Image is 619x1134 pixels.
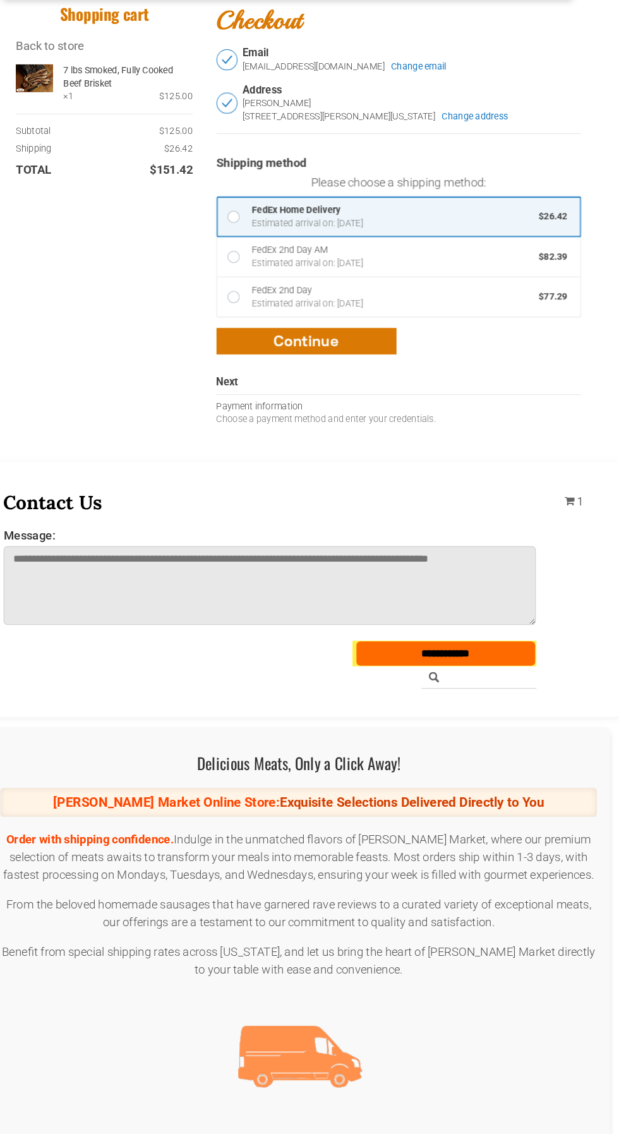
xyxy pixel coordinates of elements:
div: Breadcrumbs [38,36,208,52]
h2: Checkout [231,4,581,35]
span: 1 [578,476,584,488]
button: Continue [231,315,404,341]
div: Estimated arrival on: [DATE] [265,208,527,221]
td: Total [38,155,108,171]
a: Change email [399,58,452,71]
td: Subtotal [38,120,122,138]
span: $125.00 [176,121,208,131]
div: Estimated arrival on: [DATE] [265,286,527,298]
div: Estimated arrival on: [DATE] [265,247,527,260]
div: FedEx Home Delivery [265,196,534,208]
label: Message: [26,508,538,521]
div: Shipping method [231,149,581,164]
a: 7 lbs Smoked, Fully Cooked Beef Brisket [83,62,208,87]
h1: Shopping cart [38,4,208,23]
div: Payment information [231,385,581,397]
div: Address [256,80,581,93]
div: $77.29 [540,279,568,292]
div: × 1 [83,87,93,99]
p: Benefit from special shipping rates across [US_STATE], and let us bring the heart of [PERSON_NAME... [23,906,596,940]
div: [EMAIL_ADDRESS][DOMAIN_NAME] [256,58,392,71]
h3: Contact Us [25,471,538,495]
div: Choose a payment method and enter your credentials. [231,397,581,409]
div: $125.00 [93,87,208,99]
strong: Exquisite Selections Delivered Directly to You [292,764,546,779]
span: Shipping [38,137,72,150]
p: Please choose a shipping method: [231,167,581,184]
a: Back to store [38,37,104,51]
td: $26.42 [122,137,207,155]
p: Indulge in the unmatched flavors of [PERSON_NAME] Market, where our premium selection of meats aw... [23,798,596,849]
div: FedEx 2nd Day [265,273,534,286]
span: Order with shipping confidence. [28,800,189,813]
h1: Delicious Meats, Only a Click Away! [23,722,596,745]
div: [PERSON_NAME] [STREET_ADDRESS][PERSON_NAME][US_STATE] [256,93,441,118]
div: Next [231,361,581,380]
div: [PERSON_NAME] Market Online Store: [23,757,596,785]
span: $151.42 [167,155,208,171]
div: $26.42 [540,202,568,215]
div: FedEx 2nd Day AM [265,234,534,247]
p: Embrace the taste of luxury – your next culinary adventure begins with a simple click. [23,1092,596,1109]
div: Email [256,45,581,58]
a: Change address [447,106,511,119]
p: From the beloved homemade sausages that have garnered rave reviews to a curated variety of except... [23,860,596,895]
div: $82.39 [540,241,568,253]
